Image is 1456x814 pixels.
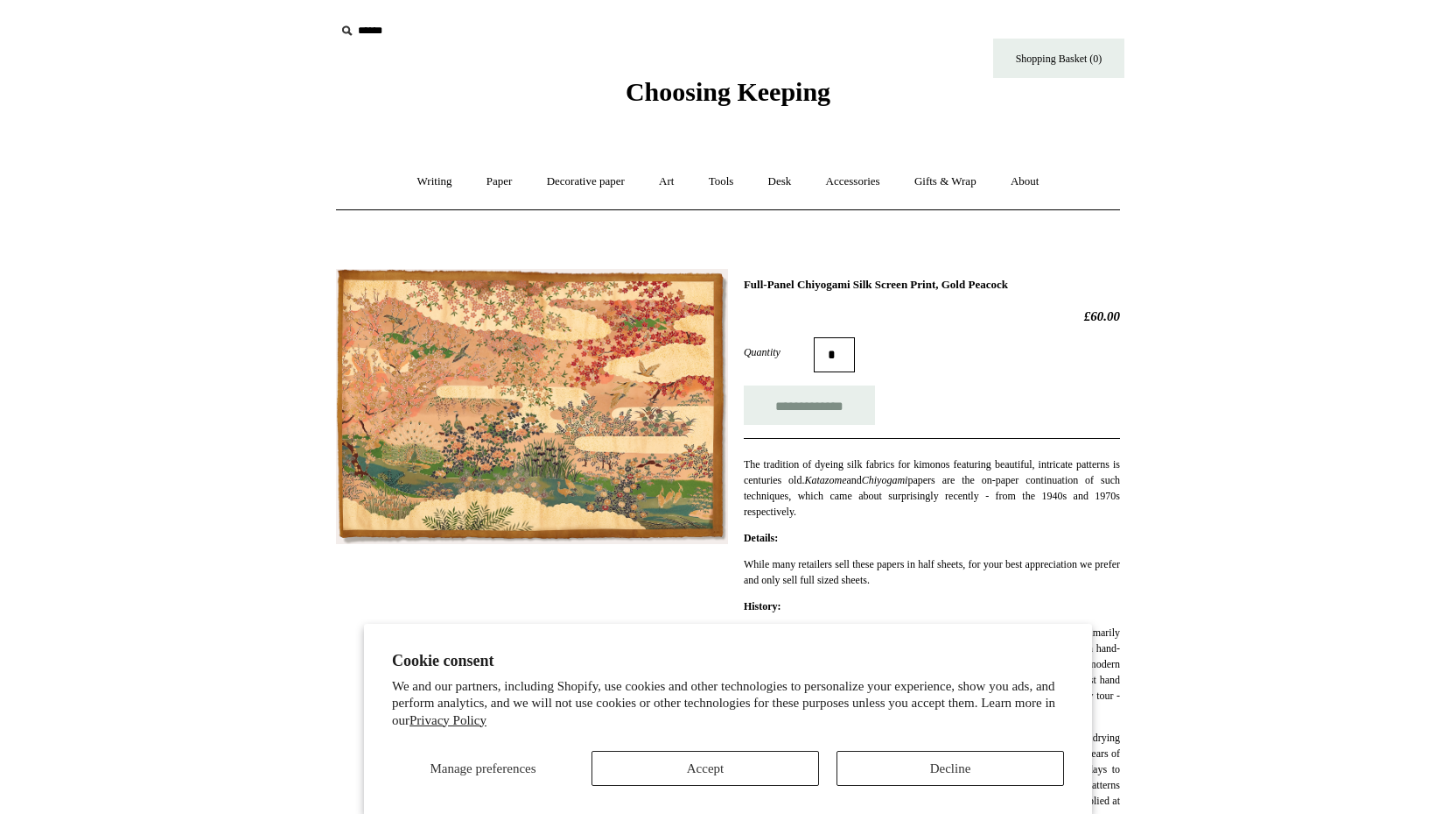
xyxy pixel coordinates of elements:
span: Manage preferences [430,761,535,775]
em: Chiyogami [862,474,908,486]
a: Writing [402,159,468,205]
a: Paper [471,159,528,205]
strong: History: [744,600,781,612]
a: Privacy Policy [409,713,486,727]
em: Katazome [804,474,846,486]
label: Quantity [744,344,814,360]
span: Choosing Keeping [626,77,830,106]
button: Manage preferences [392,751,574,786]
h1: Full-Panel Chiyogami Silk Screen Print, Gold Peacock [744,278,1120,292]
button: Accept [591,751,819,786]
a: About [995,159,1055,205]
a: Shopping Basket (0) [993,39,1124,78]
h2: Cookie consent [392,652,1064,670]
p: The tradition of dyeing silk fabrics for kimonos featuring beautiful, intricate patterns is centu... [744,457,1120,520]
button: Decline [836,751,1064,786]
a: Accessories [810,159,896,205]
p: We and our partners, including Shopify, use cookies and other technologies to personalize your ex... [392,678,1064,730]
strong: Details: [744,532,778,544]
img: Full-Panel Chiyogami Silk Screen Print, Gold Peacock [336,269,728,544]
a: Desk [752,159,808,205]
a: Gifts & Wrap [899,159,992,205]
a: Decorative paper [531,159,640,205]
a: Choosing Keeping [626,91,830,103]
p: While many retailers sell these papers in half sheets, for your best appreciation we prefer and o... [744,556,1120,588]
a: Art [643,159,689,205]
h2: £60.00 [744,308,1120,324]
a: Tools [693,159,750,205]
